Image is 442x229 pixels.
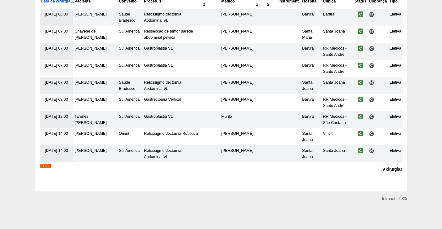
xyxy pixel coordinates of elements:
td: Sul América [118,111,143,128]
td: Tamires [PERSON_NAME] [73,111,118,128]
td: Vincit [322,128,353,145]
span: [DATE] 14:00 [45,131,68,136]
td: Gastroplastia VL [143,111,202,128]
td: Retossigmoidectomia Abdominal VL [143,77,202,94]
td: Sul América [118,145,143,162]
span: Confirmada [358,29,363,34]
td: Santa Joana [322,26,353,43]
td: [PERSON_NAME] [73,128,118,145]
td: Saúde Bradesco [118,9,143,26]
td: Sul América [118,26,143,43]
span: Hospital [369,148,374,153]
td: [PERSON_NAME] [220,26,255,43]
td: Santa Joana [322,77,353,94]
span: Consultório [369,63,374,68]
span: Hospital [369,29,374,34]
td: [PERSON_NAME] [73,43,118,60]
span: [DATE] 06:00 [45,12,68,16]
span: [DATE] 07:00 [45,46,68,51]
td: Gastrectomia Vertical [143,94,202,111]
span: Consultório [369,46,374,51]
td: Eletiva [388,94,403,111]
td: Ressecção de tumor parede abdominal pélvica [143,26,202,43]
span: Confirmada [358,131,363,136]
span: Confirmada [358,80,363,85]
td: Bartira [301,111,322,128]
td: Eletiva [388,43,403,60]
span: Confirmada [358,11,363,17]
td: Gastroplastia VL [143,43,202,60]
td: RR Médicos - Santo André [322,60,353,77]
td: Bartira [301,43,322,60]
td: Eletiva [388,77,403,94]
td: [PERSON_NAME] [220,43,255,60]
td: Eletiva [388,60,403,77]
td: Sul América [118,43,143,60]
span: Confirmada [358,63,363,68]
td: Eletiva [388,9,403,26]
td: Eletiva [388,128,403,145]
td: Bartira [301,94,322,111]
span: Confirmada [358,97,363,102]
td: Retossigmoidectomia Abdominal VL [143,9,202,26]
td: Santa Maria [301,26,322,43]
td: Sul América [118,94,143,111]
td: Omint [118,128,143,145]
td: [PERSON_NAME] [73,9,118,26]
span: Hospital [369,12,374,17]
span: [DATE] 07:00 [45,63,68,68]
span: [DATE] 12:00 [45,114,68,119]
span: Consultório [369,114,374,119]
td: Murilo [220,111,255,128]
span: Hospital [369,80,374,85]
td: Gastroplastia VL [143,60,202,77]
td: Santa Joana [301,145,322,162]
td: Eletiva [388,111,403,128]
td: Bartira [301,9,322,26]
span: Confirmada [358,114,363,119]
span: Confirmada [358,148,363,153]
td: [PERSON_NAME] [220,145,255,162]
td: Retossigmoidectomia Abdominal VL [143,145,202,162]
td: RR Médicos - Santo André [322,43,353,60]
td: Eletiva [388,26,403,43]
td: [PERSON_NAME] [73,145,118,162]
div: Intranet | 2025 [382,196,407,202]
td: [PERSON_NAME] [220,128,255,145]
span: [DATE] 07:00 [45,29,68,33]
td: [PERSON_NAME] [73,94,118,111]
td: [PERSON_NAME] [73,60,118,77]
td: Santa Joana [301,77,322,94]
p: 9 cirurgias [382,166,403,172]
td: Bartira [322,9,353,26]
span: Confirmada [358,46,363,51]
td: Chayene de [PERSON_NAME] [73,26,118,43]
td: Sul América [118,60,143,77]
td: Saúde Bradesco [118,77,143,94]
span: Consultório [369,97,374,102]
td: [PERSON_NAME] [220,77,255,94]
span: [DATE] 07:00 [45,80,68,85]
td: Bartira [301,60,322,77]
td: [PERSON_NAME] [73,77,118,94]
td: Santa Joana [301,128,322,145]
td: [PERSON_NAME] [220,9,255,26]
td: [PERSON_NAME] [220,94,255,111]
span: [DATE] 14:00 [45,148,68,153]
td: Eletiva [388,145,403,162]
td: Santa Joana [322,145,353,162]
td: RR Médicos - Santo André [322,94,353,111]
span: [DATE] 09:00 [45,97,68,102]
td: [PERSON_NAME] [220,60,255,77]
span: Consultório [369,131,374,136]
td: RR Médicos - São Caetano [322,111,353,128]
img: XLS [40,164,51,168]
td: Retossigmoidectomia Robótica [143,128,202,145]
